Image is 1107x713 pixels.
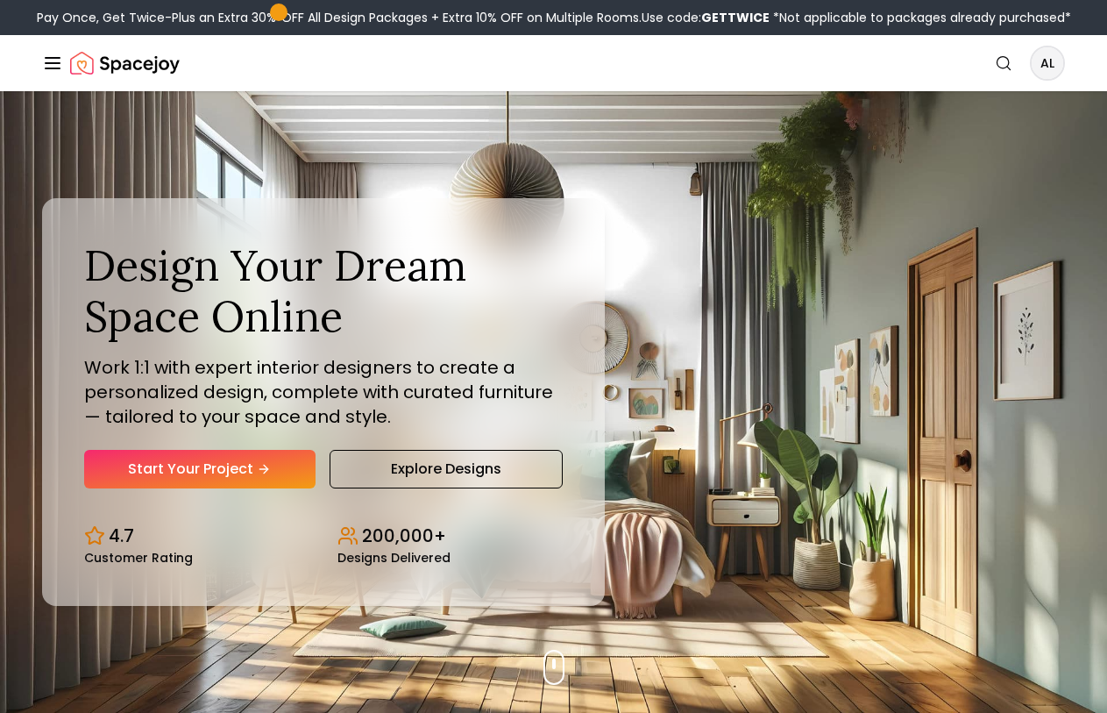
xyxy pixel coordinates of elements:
a: Explore Designs [330,450,563,488]
small: Customer Rating [84,552,193,564]
small: Designs Delivered [337,552,451,564]
span: *Not applicable to packages already purchased* [770,9,1071,26]
span: Use code: [642,9,770,26]
div: Design stats [84,510,563,564]
h1: Design Your Dream Space Online [84,240,563,341]
p: 4.7 [109,524,134,548]
p: Work 1:1 with expert interior designers to create a personalized design, complete with curated fu... [84,355,563,429]
img: Spacejoy Logo [70,46,180,81]
a: Spacejoy [70,46,180,81]
div: Pay Once, Get Twice-Plus an Extra 30% OFF All Design Packages + Extra 10% OFF on Multiple Rooms. [37,9,1071,26]
p: 200,000+ [362,524,446,548]
a: Start Your Project [84,450,316,488]
button: AL [1030,46,1065,81]
span: AL [1032,47,1063,79]
b: GETTWICE [701,9,770,26]
nav: Global [42,35,1065,91]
